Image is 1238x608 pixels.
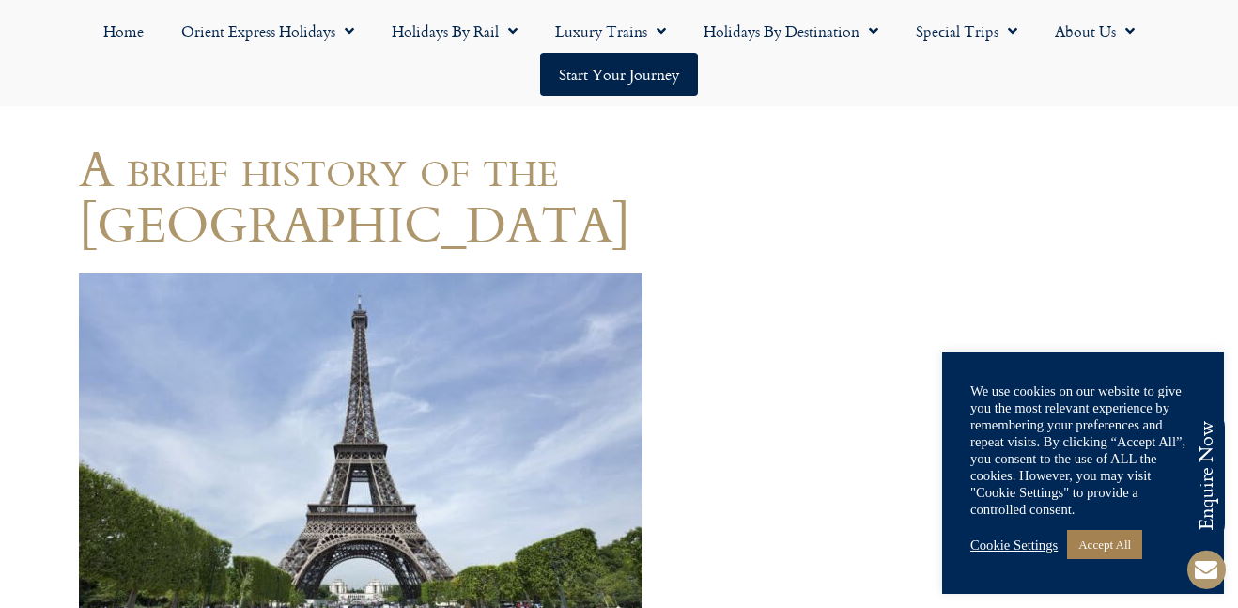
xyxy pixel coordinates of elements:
[162,9,373,53] a: Orient Express Holidays
[970,382,1196,518] div: We use cookies on our website to give you the most relevant experience by remembering your prefer...
[9,9,1229,96] nav: Menu
[1036,9,1153,53] a: About Us
[685,9,897,53] a: Holidays by Destination
[540,53,698,96] a: Start your Journey
[536,9,685,53] a: Luxury Trains
[85,9,162,53] a: Home
[373,9,536,53] a: Holidays by Rail
[897,9,1036,53] a: Special Trips
[1067,530,1142,559] a: Accept All
[970,537,1058,553] a: Cookie Settings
